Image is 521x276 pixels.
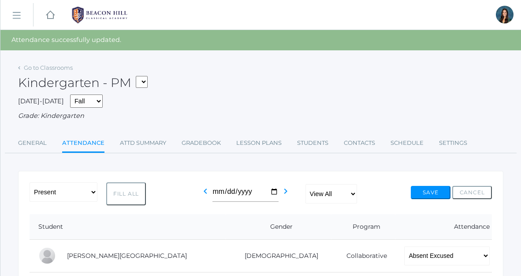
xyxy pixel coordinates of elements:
[62,134,104,153] a: Attendance
[297,134,328,152] a: Students
[439,134,467,152] a: Settings
[226,239,331,272] td: [DEMOGRAPHIC_DATA]
[411,186,450,199] button: Save
[331,214,395,240] th: Program
[182,134,221,152] a: Gradebook
[280,186,291,197] i: chevron_right
[18,111,503,121] div: Grade: Kindergarten
[18,134,47,152] a: General
[200,186,211,197] i: chevron_left
[331,239,395,272] td: Collaborative
[496,6,514,23] div: Jordyn Dewey
[344,134,375,152] a: Contacts
[395,214,492,240] th: Attendance
[30,214,226,240] th: Student
[226,214,331,240] th: Gender
[106,182,146,205] button: Fill All
[24,64,73,71] a: Go to Classrooms
[280,190,291,198] a: chevron_right
[18,76,148,90] h2: Kindergarten - PM
[391,134,424,152] a: Schedule
[67,252,187,260] a: [PERSON_NAME][GEOGRAPHIC_DATA]
[67,4,133,26] img: BHCALogos-05-308ed15e86a5a0abce9b8dd61676a3503ac9727e845dece92d48e8588c001991.png
[236,134,282,152] a: Lesson Plans
[18,97,64,105] span: [DATE]-[DATE]
[38,247,56,265] div: Charlotte Bair
[200,190,211,198] a: chevron_left
[120,134,166,152] a: Attd Summary
[0,30,521,50] div: Attendance successfully updated.
[452,186,492,199] button: Cancel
